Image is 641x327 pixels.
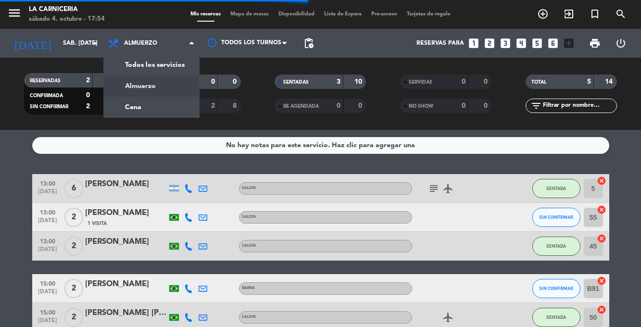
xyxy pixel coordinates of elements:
[104,97,199,118] a: Cena
[29,5,105,14] div: La Carniceria
[303,38,314,49] span: pending_actions
[532,179,580,198] button: SENTADA
[416,40,464,47] span: Reservas para
[36,235,60,246] span: 13:00
[30,93,63,98] span: CONFIRMADA
[499,37,512,50] i: looks_3
[366,12,402,17] span: Pre-acceso
[409,104,433,109] span: NO SHOW
[85,307,167,319] div: [PERSON_NAME] [PERSON_NAME] Sangenis
[233,78,239,85] strong: 0
[532,208,580,227] button: SIN CONFIRMAR
[547,37,559,50] i: looks_6
[29,14,105,24] div: sábado 4. octubre - 17:54
[242,215,256,219] span: SALON
[563,8,575,20] i: exit_to_app
[211,78,215,85] strong: 0
[546,243,566,249] span: SENTADA
[242,186,256,190] span: SALON
[539,286,573,291] span: SIN CONFIRMAR
[337,102,340,109] strong: 0
[226,12,274,17] span: Mapa de mesas
[615,38,627,49] i: power_settings_new
[36,289,60,300] span: [DATE]
[85,236,167,248] div: [PERSON_NAME]
[226,140,415,151] div: No hay notas para este servicio. Haz clic para agregar una
[89,38,101,49] i: arrow_drop_down
[36,206,60,217] span: 13:00
[233,102,239,109] strong: 8
[546,314,566,320] span: SENTADA
[428,183,440,194] i: subject
[104,75,199,97] a: Almuerzo
[104,54,199,75] a: Todos los servicios
[531,80,546,85] span: TOTAL
[86,92,90,99] strong: 0
[442,312,454,323] i: airplanemode_active
[537,8,549,20] i: add_circle_outline
[531,37,543,50] i: looks_5
[483,37,496,50] i: looks_two
[597,276,606,286] i: cancel
[211,102,215,109] strong: 2
[242,244,256,248] span: SALON
[7,6,22,20] i: menu
[539,214,573,220] span: SIN CONFIRMAR
[532,308,580,327] button: SENTADA
[64,208,83,227] span: 2
[563,37,575,50] i: add_box
[542,101,616,111] input: Filtrar por nombre...
[467,37,480,50] i: looks_one
[36,246,60,257] span: [DATE]
[462,102,465,109] strong: 0
[64,279,83,298] span: 2
[86,103,90,110] strong: 2
[462,78,465,85] strong: 0
[615,8,627,20] i: search
[274,12,319,17] span: Disponibilidad
[30,104,68,109] span: SIN CONFIRMAR
[64,237,83,256] span: 2
[186,12,226,17] span: Mis reservas
[283,104,319,109] span: RE AGENDADA
[358,102,364,109] strong: 0
[86,77,90,84] strong: 2
[36,189,60,200] span: [DATE]
[85,178,167,190] div: [PERSON_NAME]
[36,177,60,189] span: 13:00
[64,308,83,327] span: 2
[88,220,107,227] span: 1 Visita
[597,234,606,243] i: cancel
[589,38,601,49] span: print
[484,102,490,109] strong: 0
[532,279,580,298] button: SIN CONFIRMAR
[402,12,455,17] span: Tarjetas de regalo
[597,205,606,214] i: cancel
[7,33,58,54] i: [DATE]
[442,183,454,194] i: airplanemode_active
[354,78,364,85] strong: 10
[7,6,22,24] button: menu
[36,217,60,228] span: [DATE]
[319,12,366,17] span: Lista de Espera
[242,286,255,290] span: BARRA
[608,29,634,58] div: LOG OUT
[36,306,60,317] span: 15:00
[597,176,606,186] i: cancel
[242,315,256,319] span: SALON
[409,80,432,85] span: SERVIDAS
[515,37,528,50] i: looks_4
[64,179,83,198] span: 6
[530,100,542,112] i: filter_list
[605,78,615,85] strong: 14
[532,237,580,256] button: SENTADA
[36,277,60,289] span: 15:00
[546,186,566,191] span: SENTADA
[85,207,167,219] div: [PERSON_NAME]
[597,305,606,314] i: cancel
[283,80,309,85] span: SENTADAS
[337,78,340,85] strong: 3
[589,8,601,20] i: turned_in_not
[85,278,167,290] div: [PERSON_NAME]
[587,78,591,85] strong: 5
